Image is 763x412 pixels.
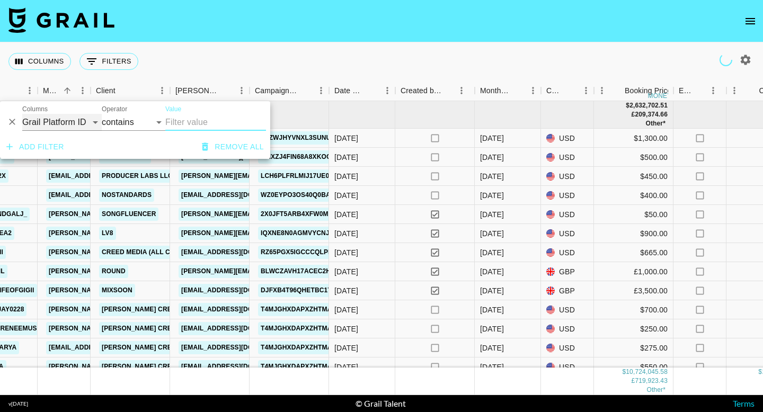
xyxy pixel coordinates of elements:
[258,150,343,164] a: C5ixzj4FiN68a8XkOom9
[334,190,358,201] div: 25/04/2025
[480,133,504,144] div: May '25
[46,227,327,240] a: [PERSON_NAME][EMAIL_ADDRESS][PERSON_NAME][PERSON_NAME][DOMAIN_NAME]
[626,368,668,377] div: 10,724,045.58
[594,167,673,186] div: $450.00
[179,208,351,221] a: [PERSON_NAME][EMAIL_ADDRESS][DOMAIN_NAME]
[2,137,68,157] button: Add filter
[541,205,594,224] div: USD
[480,80,510,101] div: Month Due
[258,284,345,297] a: DjfXB4t96QhETbc1tIha
[442,83,457,98] button: Sort
[594,148,673,167] div: $500.00
[673,80,726,101] div: Expenses: Remove Commission?
[541,80,594,101] div: Currency
[541,148,594,167] div: USD
[541,129,594,148] div: USD
[8,7,114,33] img: Grail Talent
[329,80,395,101] div: Date Created
[480,209,504,220] div: May '25
[116,83,130,98] button: Sort
[334,285,358,296] div: 09/05/2025
[334,228,358,239] div: 18/05/2025
[46,284,327,297] a: [PERSON_NAME][EMAIL_ADDRESS][PERSON_NAME][PERSON_NAME][DOMAIN_NAME]
[99,360,207,373] a: [PERSON_NAME] Creative Ltd
[258,189,350,202] a: Wz0Eypo3os40Q0bAweKi
[334,80,365,101] div: Date Created
[726,83,742,98] button: Menu
[541,357,594,377] div: USD
[179,360,297,373] a: [EMAIL_ADDRESS][DOMAIN_NAME]
[170,80,250,101] div: Booker
[626,101,629,110] div: $
[563,83,578,98] button: Sort
[480,362,504,372] div: May '25
[334,247,358,258] div: 02/05/2025
[525,83,541,98] button: Menu
[258,208,347,221] a: 2x0jfT5arb4xfW0mXzJz
[179,284,297,297] a: [EMAIL_ADDRESS][DOMAIN_NAME]
[629,101,668,110] div: 2,632,702.51
[43,80,60,101] div: Manager
[60,83,75,98] button: Sort
[395,80,475,101] div: Created by Grail Team
[480,324,504,334] div: May '25
[541,319,594,338] div: USD
[541,243,594,262] div: USD
[694,83,708,98] button: Sort
[46,322,219,335] a: [PERSON_NAME][EMAIL_ADDRESS][DOMAIN_NAME]
[480,343,504,353] div: May '25
[594,357,673,377] div: $550.00
[179,265,351,278] a: [PERSON_NAME][EMAIL_ADDRESS][DOMAIN_NAME]
[198,137,268,157] button: Remove all
[46,169,165,183] a: [EMAIL_ADDRESS][DOMAIN_NAME]
[154,83,170,98] button: Menu
[594,83,610,98] button: Menu
[99,189,154,202] a: Nostandards
[334,209,358,220] div: 24/05/2025
[365,83,379,98] button: Sort
[541,186,594,205] div: USD
[679,80,694,101] div: Expenses: Remove Commission?
[175,80,219,101] div: [PERSON_NAME]
[99,227,116,240] a: LV8
[334,171,358,182] div: 30/04/2025
[594,243,673,262] div: $665.00
[334,133,358,144] div: 28/03/2025
[635,377,668,386] div: 719,923.43
[480,266,504,277] div: May '25
[594,319,673,338] div: $250.00
[480,171,504,182] div: May '25
[541,338,594,357] div: USD
[733,398,755,408] a: Terms
[179,246,297,259] a: [EMAIL_ADDRESS][DOMAIN_NAME]
[610,83,625,98] button: Sort
[99,322,207,335] a: [PERSON_NAME] Creative Ltd
[758,368,762,377] div: $
[356,398,406,409] div: © Grail Talent
[594,300,673,319] div: $700.00
[8,400,28,407] div: v [DATE]
[594,129,673,148] div: $1,300.00
[594,262,673,281] div: £1,000.00
[258,265,350,278] a: BLWCZavH17AceC2h5Vm8
[8,53,71,70] button: Select columns
[401,80,442,101] div: Created by Grail Team
[334,152,358,163] div: 11/03/2025
[480,285,504,296] div: May '25
[632,377,635,386] div: £
[298,83,313,98] button: Sort
[454,83,469,98] button: Menu
[258,303,352,316] a: t4mJgHxDAPXzHtMAH9no
[594,186,673,205] div: $400.00
[632,110,635,119] div: £
[594,281,673,300] div: £3,500.00
[46,303,327,316] a: [PERSON_NAME][EMAIL_ADDRESS][PERSON_NAME][PERSON_NAME][DOMAIN_NAME]
[510,83,525,98] button: Sort
[594,205,673,224] div: $50.00
[480,247,504,258] div: May '25
[4,114,20,130] button: Delete
[99,284,135,297] a: mixsoon
[480,152,504,163] div: May '25
[96,80,116,101] div: Client
[99,208,158,221] a: Songfluencer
